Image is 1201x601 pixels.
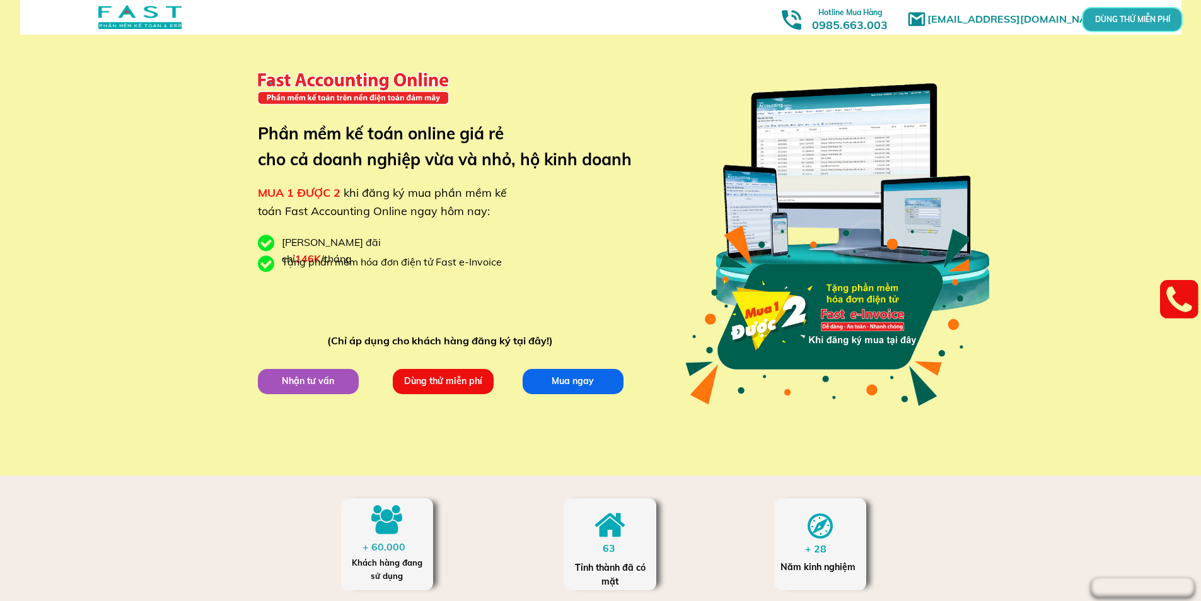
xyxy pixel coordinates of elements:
[798,4,902,32] h3: 0985.663.003
[258,185,340,200] span: MUA 1 ĐƯỢC 2
[522,368,623,394] p: Mua ngay
[257,368,358,394] p: Nhận tư vấn
[574,561,647,589] div: Tỉnh thành đã có mặt
[295,252,321,265] span: 146K
[392,368,493,394] p: Dùng thử miễn phí
[282,235,446,267] div: [PERSON_NAME] đãi chỉ /tháng
[282,254,511,271] div: Tặng phần mềm hóa đơn điện tử Fast e-Invoice
[927,11,1113,28] h1: [EMAIL_ADDRESS][DOMAIN_NAME]
[1117,16,1147,23] p: DÙNG THỬ MIỄN PHÍ
[258,120,651,173] h3: Phần mềm kế toán online giá rẻ cho cả doanh nghiệp vừa và nhỏ, hộ kinh doanh
[347,556,426,583] div: Khách hàng đang sử dụng
[258,185,507,218] span: khi đăng ký mua phần mềm kế toán Fast Accounting Online ngay hôm nay:
[603,540,627,557] div: 63
[327,333,559,349] div: (Chỉ áp dụng cho khách hàng đăng ký tại đây!)
[780,560,859,574] div: Năm kinh nghiệm
[818,8,882,17] span: Hotline Mua Hàng
[805,541,838,557] div: + 28
[363,539,412,556] div: + 60.000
